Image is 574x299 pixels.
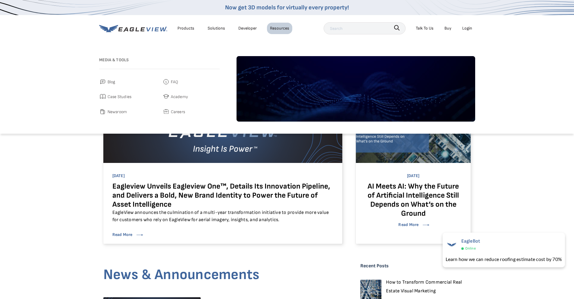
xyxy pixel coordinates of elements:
img: blog.svg [99,78,106,85]
a: FAQ [162,78,220,86]
p: EagleView announces the culmination of a multi-year transformation initiative to provide more val... [112,209,333,224]
span: EagleBot [461,238,480,244]
a: AI Meets AI: Why the Future of Artificial Intelligence Still Depends on What’s on the Ground [368,182,459,218]
div: Solutions [208,24,225,32]
div: Resources [270,24,289,32]
span: Careers [171,108,185,116]
a: Newsroom [99,108,156,116]
a: Read More [112,232,142,237]
div: Learn how we can reduce roofing estimate cost by 70% [446,256,562,263]
img: careers.svg [162,108,170,115]
span: [DATE] [112,172,333,180]
div: Talk To Us [416,24,434,32]
img: EagleBot [446,238,458,250]
img: faq.svg [162,78,170,85]
a: Blog [99,78,156,86]
span: Case Studies [108,93,132,100]
h3: News & Announcements [103,262,260,288]
span: FAQ [171,78,178,86]
a: Developer [238,24,257,32]
img: academy.svg [162,93,170,100]
a: Eagleview Unveils Eagleview One™, Details Its Innovation Pipeline, and Delivers a Bold, New Brand... [112,182,330,209]
span: Blog [108,78,115,86]
img: case_studies.svg [99,93,106,100]
a: Case Studies [99,93,156,100]
img: newsroom.svg [99,108,106,115]
a: Buy [444,24,451,32]
h4: Recent Posts [360,262,471,271]
a: Careers [162,108,220,116]
a: Academy [162,93,220,100]
div: Products [177,24,194,32]
div: Login [462,24,472,32]
span: Newsroom [108,108,127,116]
input: Search [324,22,406,34]
a: How to Transform Commercial Real Estate Visual Marketing [386,278,471,296]
img: default-image.webp [237,56,475,122]
h3: Media & Tools [99,56,220,64]
a: Read More [398,222,428,227]
span: Online [465,245,476,252]
a: Now get 3D models for virtually every property! [225,4,349,11]
span: Academy [171,93,188,100]
span: [DATE] [365,172,462,180]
